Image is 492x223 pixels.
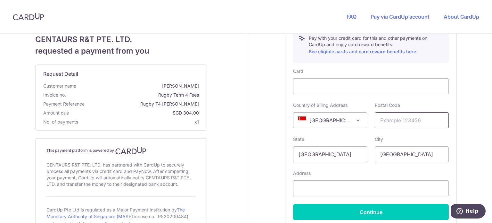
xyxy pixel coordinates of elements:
[293,112,367,128] span: Singapore
[46,160,196,189] div: CENTAURS R&T PTE. LTD. has partnered with CardUp to securely process all payments via credit card...
[115,147,147,155] img: CardUp
[46,147,196,155] h4: This payment platform is powered by
[375,102,400,108] label: Postal Code
[293,113,367,128] span: Singapore
[69,92,199,98] span: Rugby Term 4 Fees
[375,112,449,128] input: Example 123456
[444,13,479,20] a: About CardUp
[293,102,348,108] label: Country of Billing Address
[43,92,66,98] span: Invoice no.
[43,83,76,89] span: Customer name
[43,101,85,107] span: translation missing: en.payment_reference
[309,35,443,56] p: Pay with your credit card for this and other payments on CardUp and enjoy card reward benefits.
[293,204,449,220] button: Continue
[35,45,207,57] span: requested a payment from you
[194,119,199,124] span: x1
[309,49,416,54] a: See eligible cards and card reward benefits here
[299,82,443,90] iframe: Secure card payment input frame
[43,71,78,77] span: translation missing: en.request_detail
[87,101,199,107] span: Rugby T4 [PERSON_NAME]
[71,110,199,116] span: SGD 304.00
[375,136,383,142] label: City
[293,136,304,142] label: State
[13,13,44,21] img: CardUp
[293,68,303,74] label: Card
[293,170,311,176] label: Address
[43,119,78,125] span: No. of payments
[371,13,430,20] a: Pay via CardUp account
[79,83,199,89] span: [PERSON_NAME]
[347,13,357,20] a: FAQ
[451,204,486,220] iframe: Opens a widget where you can find more information
[43,110,69,116] span: Amount due
[35,34,207,45] span: CENTAURS R&T PTE. LTD.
